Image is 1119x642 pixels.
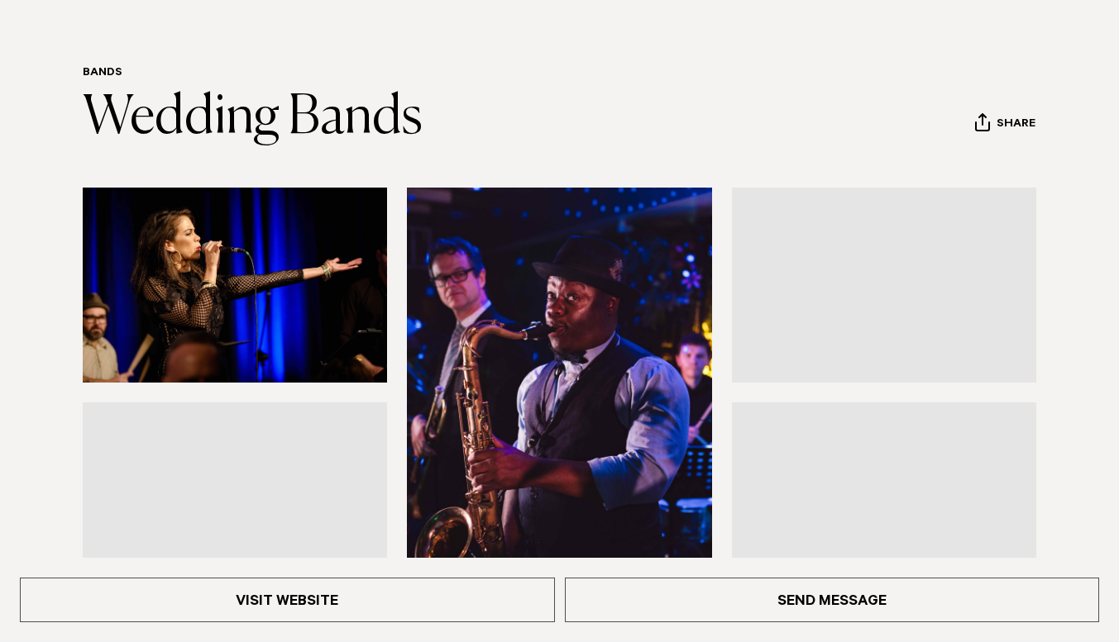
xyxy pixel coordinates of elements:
span: Share [997,117,1035,133]
a: Visit Website [20,578,555,622]
a: Wedding Bands [83,92,423,145]
a: Send Message [565,578,1100,622]
button: Share [974,112,1036,137]
a: Bands [83,67,122,80]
